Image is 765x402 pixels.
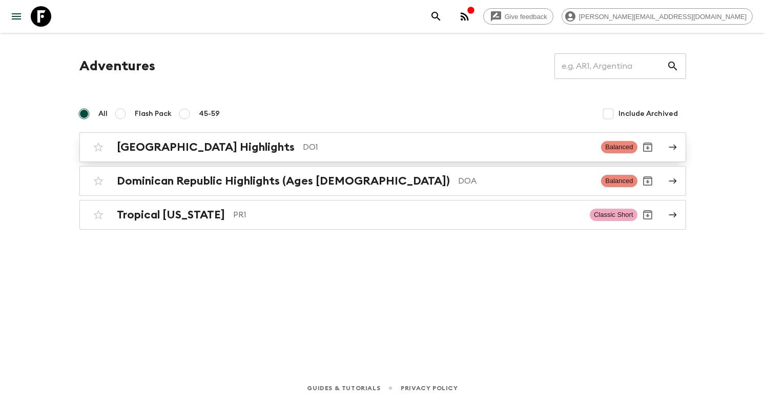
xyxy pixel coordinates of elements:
span: [PERSON_NAME][EMAIL_ADDRESS][DOMAIN_NAME] [573,13,752,21]
button: Archive [637,171,658,191]
button: Archive [637,205,658,225]
p: PR1 [233,209,582,221]
h1: Adventures [79,56,155,76]
a: Give feedback [483,8,553,25]
p: DOA [458,175,593,187]
span: Balanced [601,141,637,153]
a: Tropical [US_STATE]PR1Classic ShortArchive [79,200,686,230]
button: menu [6,6,27,27]
h2: Dominican Republic Highlights (Ages [DEMOGRAPHIC_DATA]) [117,174,450,188]
p: DO1 [303,141,593,153]
a: [GEOGRAPHIC_DATA] HighlightsDO1BalancedArchive [79,132,686,162]
span: Classic Short [590,209,637,221]
span: Balanced [601,175,637,187]
a: Dominican Republic Highlights (Ages [DEMOGRAPHIC_DATA])DOABalancedArchive [79,166,686,196]
span: Give feedback [499,13,553,21]
h2: Tropical [US_STATE] [117,208,225,222]
a: Privacy Policy [401,383,458,394]
span: All [98,109,108,119]
div: [PERSON_NAME][EMAIL_ADDRESS][DOMAIN_NAME] [562,8,753,25]
span: 45-59 [199,109,220,119]
a: Guides & Tutorials [307,383,380,394]
button: search adventures [426,6,446,27]
h2: [GEOGRAPHIC_DATA] Highlights [117,140,295,154]
input: e.g. AR1, Argentina [554,52,667,81]
span: Flash Pack [135,109,172,119]
button: Archive [637,137,658,157]
span: Include Archived [618,109,678,119]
